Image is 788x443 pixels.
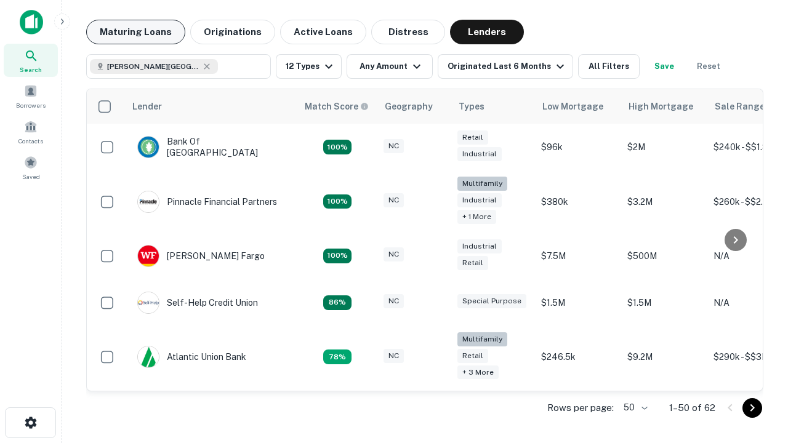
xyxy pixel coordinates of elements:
[448,59,568,74] div: Originated Last 6 Months
[451,89,535,124] th: Types
[16,100,46,110] span: Borrowers
[547,401,614,415] p: Rows per page:
[619,399,649,417] div: 50
[137,292,258,314] div: Self-help Credit Union
[542,99,603,114] div: Low Mortgage
[276,54,342,79] button: 12 Types
[457,239,502,253] div: Industrial
[137,191,277,213] div: Pinnacle Financial Partners
[137,346,246,368] div: Atlantic Union Bank
[689,54,728,79] button: Reset
[384,139,404,153] div: NC
[280,20,366,44] button: Active Loans
[621,170,707,233] td: $3.2M
[535,124,621,170] td: $96k
[305,100,366,113] h6: Match Score
[535,170,621,233] td: $380k
[138,292,159,313] img: picture
[377,89,451,124] th: Geography
[535,89,621,124] th: Low Mortgage
[457,365,499,380] div: + 3 more
[645,54,684,79] button: Save your search to get updates of matches that match your search criteria.
[621,233,707,279] td: $500M
[384,247,404,261] div: NC
[4,79,58,113] a: Borrowers
[457,256,488,270] div: Retail
[323,295,352,310] div: Matching Properties: 11, hasApolloMatch: undefined
[457,294,526,308] div: Special Purpose
[137,245,265,267] div: [PERSON_NAME] Fargo
[535,233,621,279] td: $7.5M
[384,349,404,363] div: NC
[297,89,377,124] th: Capitalize uses an advanced AI algorithm to match your search with the best lender. The match sco...
[621,326,707,388] td: $9.2M
[669,401,715,415] p: 1–50 of 62
[22,172,40,182] span: Saved
[138,137,159,158] img: picture
[535,326,621,388] td: $246.5k
[629,99,693,114] div: High Mortgage
[715,99,765,114] div: Sale Range
[138,346,159,367] img: picture
[457,193,502,207] div: Industrial
[138,245,159,266] img: picture
[621,279,707,326] td: $1.5M
[457,177,507,191] div: Multifamily
[132,99,162,114] div: Lender
[457,332,507,346] div: Multifamily
[18,136,43,146] span: Contacts
[323,194,352,209] div: Matching Properties: 23, hasApolloMatch: undefined
[323,349,352,364] div: Matching Properties: 10, hasApolloMatch: undefined
[457,210,496,224] div: + 1 more
[459,99,484,114] div: Types
[371,20,445,44] button: Distress
[107,61,199,72] span: [PERSON_NAME][GEOGRAPHIC_DATA], [GEOGRAPHIC_DATA]
[742,398,762,418] button: Go to next page
[86,20,185,44] button: Maturing Loans
[20,65,42,74] span: Search
[535,279,621,326] td: $1.5M
[457,147,502,161] div: Industrial
[305,100,369,113] div: Capitalize uses an advanced AI algorithm to match your search with the best lender. The match sco...
[4,44,58,77] a: Search
[384,193,404,207] div: NC
[726,305,788,364] iframe: Chat Widget
[450,20,524,44] button: Lenders
[347,54,433,79] button: Any Amount
[385,99,433,114] div: Geography
[621,89,707,124] th: High Mortgage
[190,20,275,44] button: Originations
[323,140,352,154] div: Matching Properties: 14, hasApolloMatch: undefined
[457,130,488,145] div: Retail
[4,151,58,184] a: Saved
[323,249,352,263] div: Matching Properties: 14, hasApolloMatch: undefined
[384,294,404,308] div: NC
[138,191,159,212] img: picture
[578,54,640,79] button: All Filters
[4,115,58,148] a: Contacts
[621,124,707,170] td: $2M
[438,54,573,79] button: Originated Last 6 Months
[457,349,488,363] div: Retail
[125,89,297,124] th: Lender
[137,136,285,158] div: Bank Of [GEOGRAPHIC_DATA]
[20,10,43,34] img: capitalize-icon.png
